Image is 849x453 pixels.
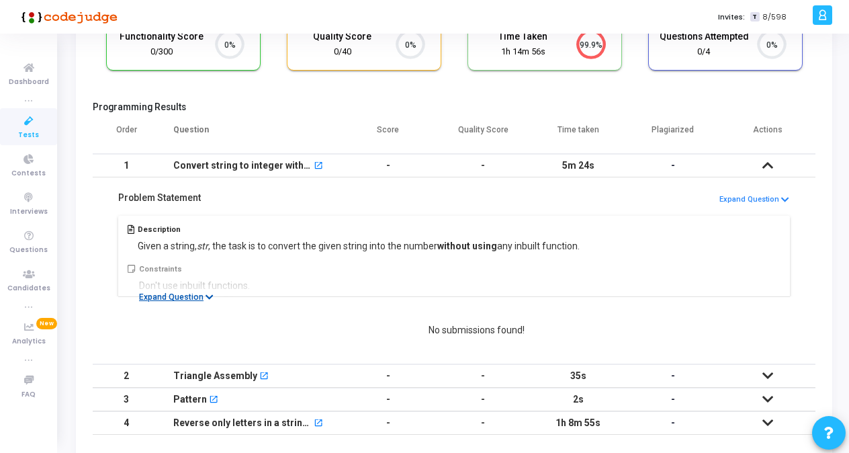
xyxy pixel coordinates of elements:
th: Quality Score [435,116,530,154]
td: - [341,388,435,411]
div: Triangle Assembly [173,365,257,387]
td: - [435,411,530,435]
h5: Quality Score [298,31,388,42]
strong: without using [437,241,497,251]
th: Score [341,116,435,154]
td: 4 [93,411,160,435]
span: Interviews [10,206,48,218]
td: - [341,154,435,177]
h5: Time Taken [478,31,568,42]
div: 1h 14m 56s [478,46,568,58]
td: 2 [93,364,160,388]
th: Time taken [531,116,625,154]
h5: Problem Statement [118,192,201,204]
td: - [435,388,530,411]
td: - [341,411,435,435]
span: Candidates [7,283,50,294]
mat-icon: open_in_new [314,419,323,429]
th: Order [93,116,160,154]
td: 3 [93,388,160,411]
span: Dashboard [9,77,49,88]
mat-icon: open_in_new [259,372,269,382]
button: Expand Question [132,290,221,304]
span: Contests [11,168,46,179]
div: Given a string, , the task is to convert the given string into the number any inbuilt function. [138,239,580,253]
span: - [671,394,675,405]
th: Plagiarized [625,116,720,154]
span: 8/598 [762,11,787,23]
td: 2s [531,388,625,411]
span: New [36,318,57,329]
td: - [341,364,435,388]
td: - [435,154,530,177]
div: 0/4 [659,46,749,58]
td: - [435,364,530,388]
span: - [671,160,675,171]
span: Questions [9,245,48,256]
th: Actions [721,116,815,154]
label: Invites: [718,11,745,23]
span: Tests [18,130,39,141]
td: 1 [93,154,160,177]
em: str [197,241,208,251]
div: Reverse only letters in a string of characters and symbols [173,412,312,434]
span: T [750,12,759,22]
span: Analytics [12,336,46,347]
td: 5m 24s [531,154,625,177]
h5: Questions Attempted [659,31,749,42]
mat-icon: open_in_new [314,162,323,171]
th: Question [160,116,341,154]
div: 0/300 [117,46,207,58]
mat-icon: open_in_new [209,396,218,405]
div: No submissions found! [115,319,838,341]
span: FAQ [21,389,36,401]
span: - [671,417,675,428]
td: 1h 8m 55s [531,411,625,435]
button: Expand Question [719,194,790,206]
h5: Description [138,225,580,234]
span: - [671,370,675,381]
div: Pattern [173,388,207,411]
img: logo [17,3,118,30]
td: 35s [531,364,625,388]
h5: Programming Results [93,101,815,113]
h5: Functionality Score [117,31,207,42]
div: Convert string to integer without using any in-built functions [173,155,312,177]
div: 0/40 [298,46,388,58]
